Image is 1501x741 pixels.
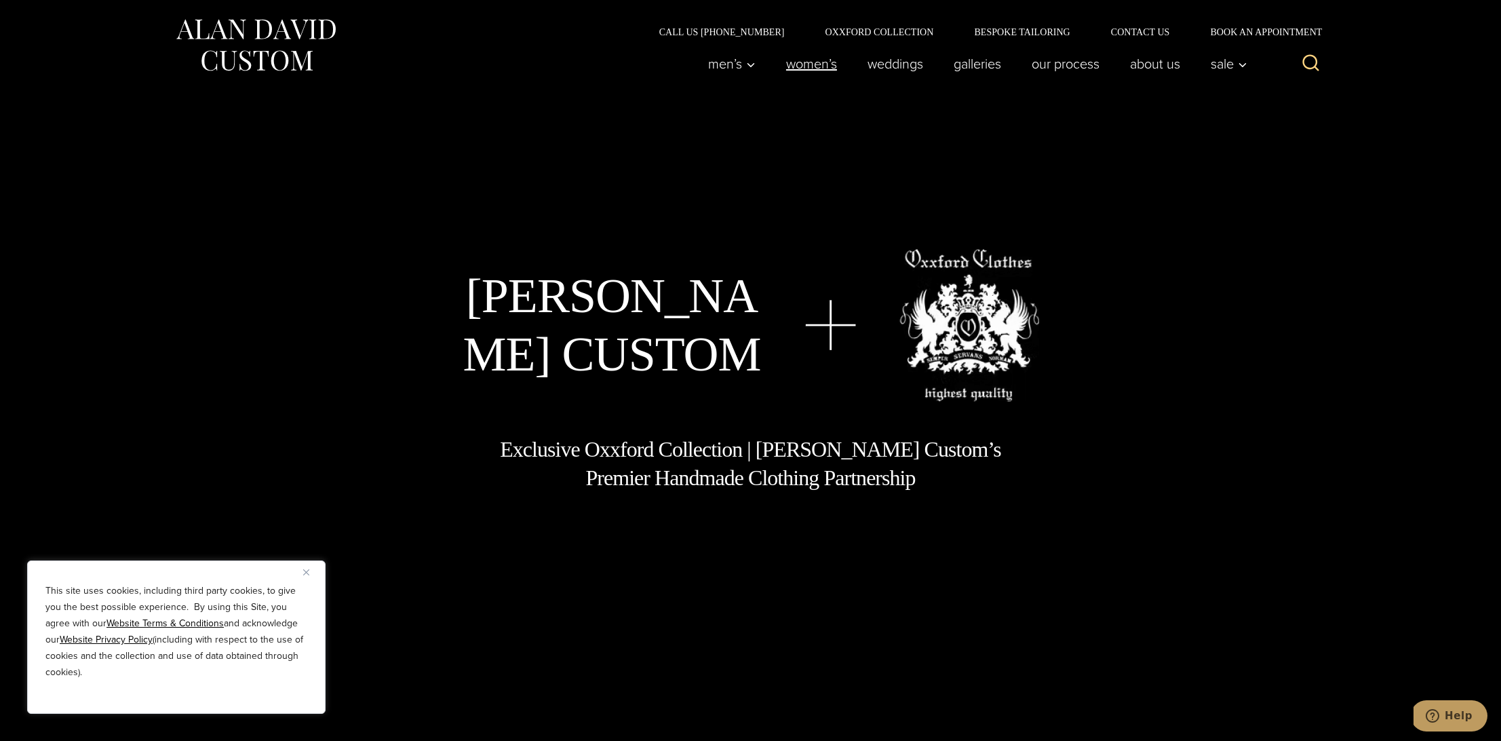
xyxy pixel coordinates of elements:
p: This site uses cookies, including third party cookies, to give you the best possible experience. ... [45,583,307,681]
a: Oxxford Collection [804,27,954,37]
a: Website Privacy Policy [60,632,153,647]
a: Call Us [PHONE_NUMBER] [639,27,805,37]
a: Galleries [938,50,1016,77]
a: Contact Us [1091,27,1190,37]
a: About Us [1114,50,1195,77]
button: Close [303,564,319,580]
a: Our Process [1016,50,1114,77]
button: View Search Form [1295,47,1327,80]
iframe: Opens a widget where you can chat to one of our agents [1414,700,1487,734]
img: Alan David Custom [174,15,337,75]
a: weddings [852,50,938,77]
nav: Secondary Navigation [639,27,1327,37]
button: Child menu of Men’s [693,50,771,77]
img: Close [303,569,309,575]
a: Women’s [771,50,852,77]
a: Bespoke Tailoring [954,27,1090,37]
h1: Exclusive Oxxford Collection | [PERSON_NAME] Custom’s Premier Handmade Clothing Partnership [499,436,1002,492]
h1: [PERSON_NAME] Custom [462,267,762,384]
nav: Primary Navigation [693,50,1254,77]
img: oxxford clothes, highest quality [899,249,1039,402]
a: Book an Appointment [1190,27,1327,37]
button: Child menu of Sale [1195,50,1254,77]
a: Website Terms & Conditions [106,616,224,630]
